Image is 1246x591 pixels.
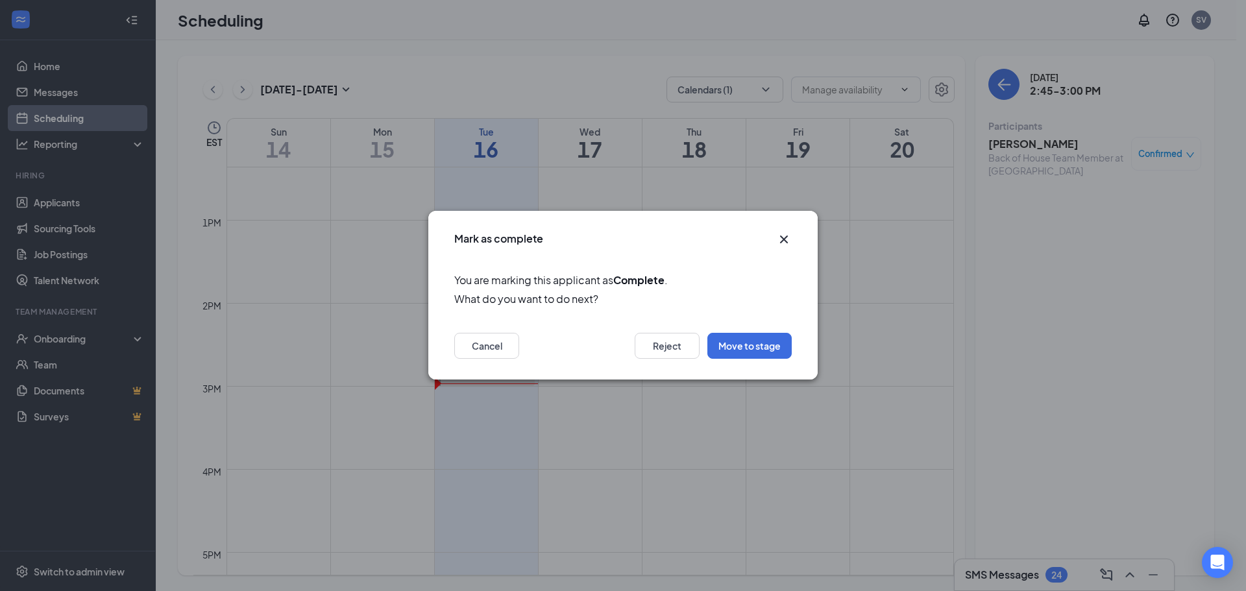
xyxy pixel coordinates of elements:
[776,232,792,247] svg: Cross
[454,291,792,308] span: What do you want to do next?
[707,333,792,359] button: Move to stage
[635,333,700,359] button: Reject
[454,232,543,246] h3: Mark as complete
[454,272,792,288] span: You are marking this applicant as .
[776,232,792,247] button: Close
[1202,547,1233,578] div: Open Intercom Messenger
[613,273,665,287] b: Complete
[454,333,519,359] button: Cancel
